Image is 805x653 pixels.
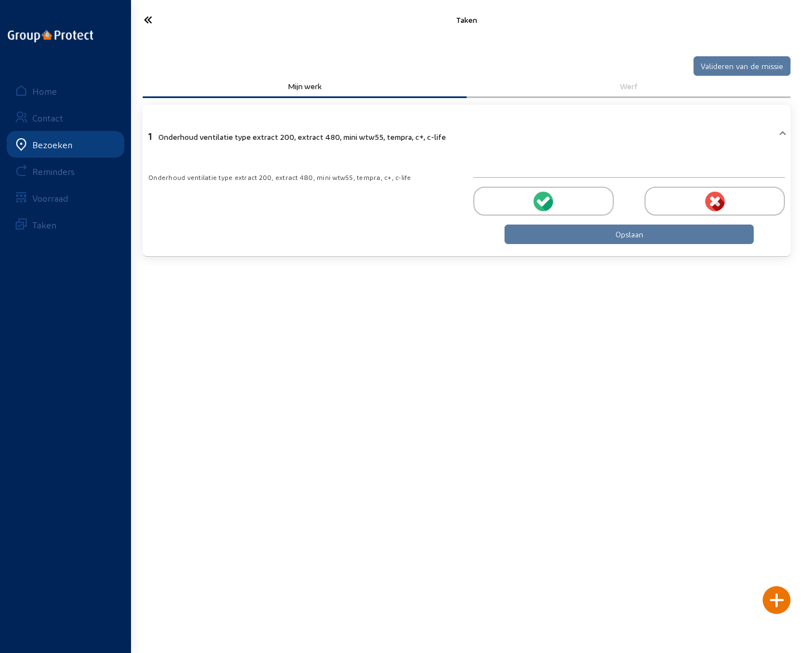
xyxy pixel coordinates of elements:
[151,81,459,91] div: Mijn werk
[7,184,124,211] a: Voorraad
[148,131,152,142] span: 1
[32,139,72,150] div: Bezoeken
[148,172,460,183] div: Onderhoud ventilatie type extract 200, extract 480, mini wtw55, tempra, c+, c-life
[32,86,57,96] div: Home
[7,131,124,158] a: Bezoeken
[7,77,124,104] a: Home
[474,81,783,91] div: Werf
[143,158,791,250] div: 1Onderhoud ventilatie type extract 200, extract 480, mini wtw55, tempra, c+, c-life
[241,15,692,25] div: Taken
[158,132,446,142] span: Onderhoud ventilatie type extract 200, extract 480, mini wtw55, tempra, c+, c-life
[32,220,56,230] div: Taken
[32,193,68,203] div: Voorraad
[32,113,63,123] div: Contact
[7,104,124,131] a: Contact
[7,158,124,184] a: Reminders
[8,30,93,42] img: logo-oneline.png
[143,111,791,158] mat-expansion-panel-header: 1Onderhoud ventilatie type extract 200, extract 480, mini wtw55, tempra, c+, c-life
[7,211,124,238] a: Taken
[32,166,75,177] div: Reminders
